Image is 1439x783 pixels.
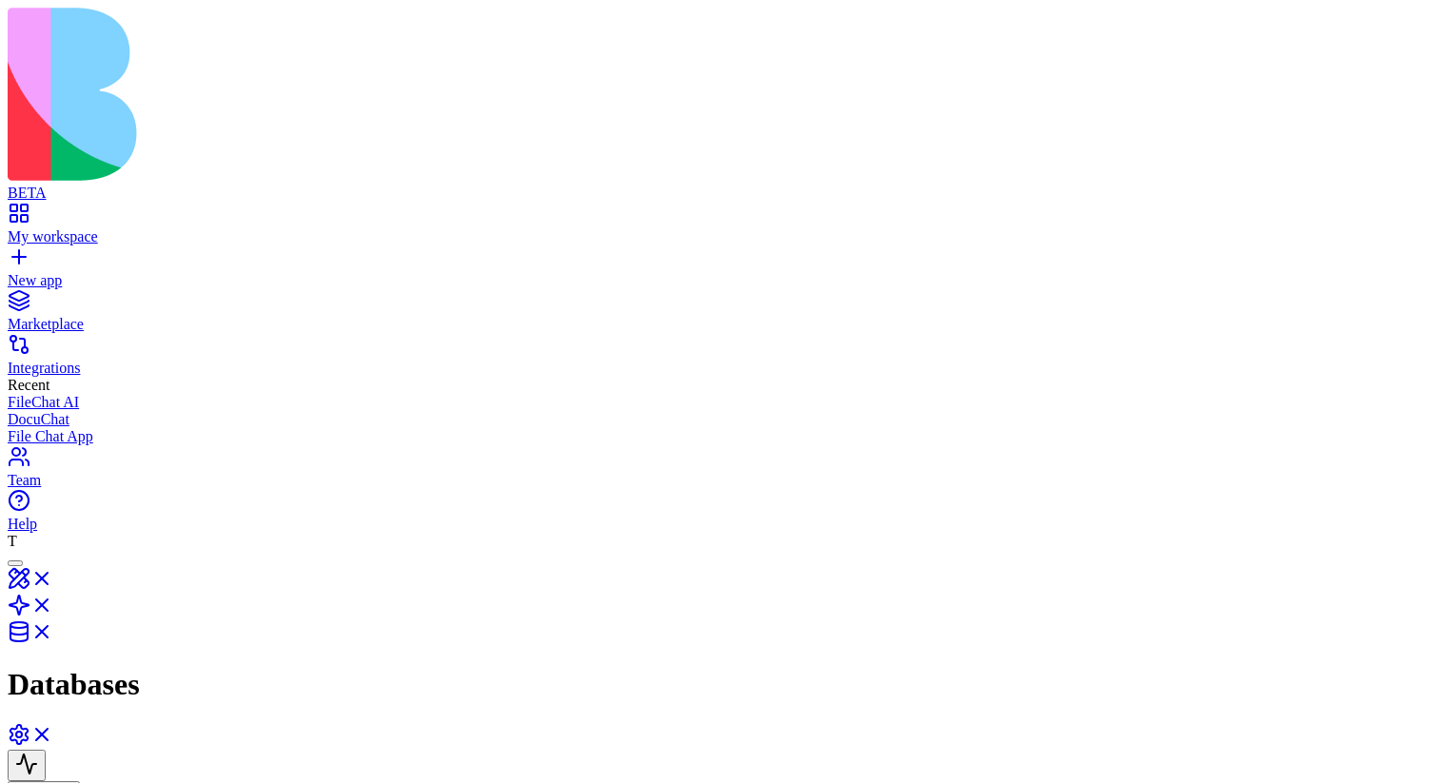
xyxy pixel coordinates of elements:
div: Marketplace [8,316,1431,333]
a: DocuChat [8,411,1431,428]
div: Help [8,516,1431,533]
span: Recent [8,377,49,393]
div: Team [8,472,1431,489]
a: Integrations [8,343,1431,377]
a: File Chat App [8,428,1431,445]
img: logo [8,8,773,181]
a: Marketplace [8,299,1431,333]
a: My workspace [8,211,1431,245]
div: My workspace [8,228,1431,245]
a: BETA [8,167,1431,202]
div: BETA [8,185,1431,202]
a: New app [8,255,1431,289]
a: Help [8,499,1431,533]
span: T [8,533,17,549]
a: FileChat AI [8,394,1431,411]
div: Integrations [8,360,1431,377]
a: Team [8,455,1431,489]
h1: Databases [8,667,1431,702]
div: New app [8,272,1431,289]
